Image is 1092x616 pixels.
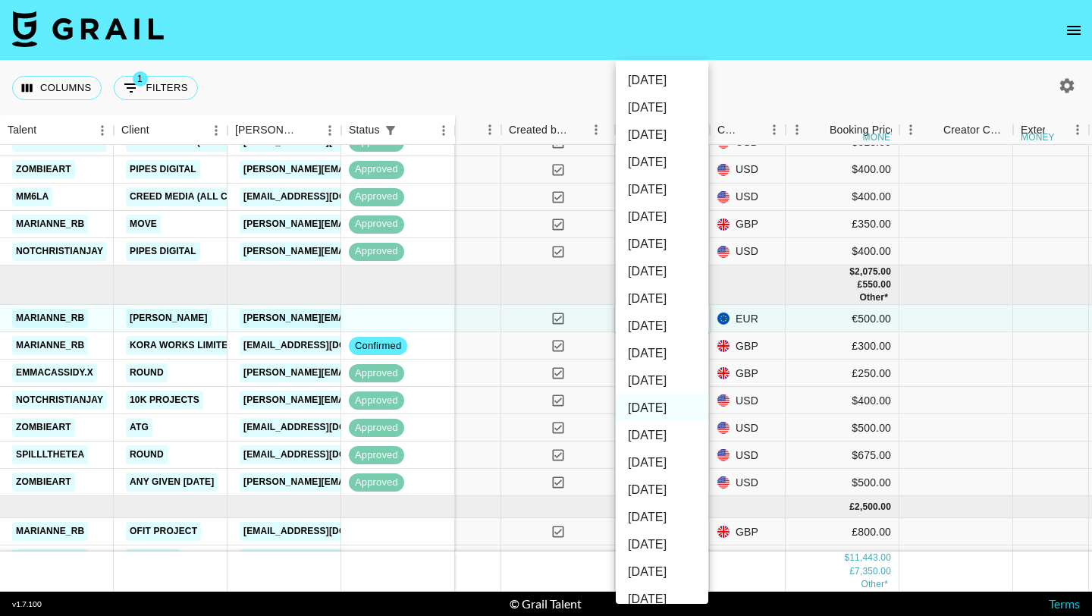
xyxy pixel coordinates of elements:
li: [DATE] [616,121,708,149]
li: [DATE] [616,258,708,285]
li: [DATE] [616,394,708,422]
li: [DATE] [616,340,708,367]
li: [DATE] [616,203,708,231]
li: [DATE] [616,476,708,504]
li: [DATE] [616,558,708,586]
li: [DATE] [616,231,708,258]
li: [DATE] [616,176,708,203]
li: [DATE] [616,586,708,613]
li: [DATE] [616,67,708,94]
li: [DATE] [616,531,708,558]
li: [DATE] [616,313,708,340]
li: [DATE] [616,149,708,176]
li: [DATE] [616,94,708,121]
li: [DATE] [616,285,708,313]
li: [DATE] [616,449,708,476]
li: [DATE] [616,504,708,531]
li: [DATE] [616,367,708,394]
li: [DATE] [616,422,708,449]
